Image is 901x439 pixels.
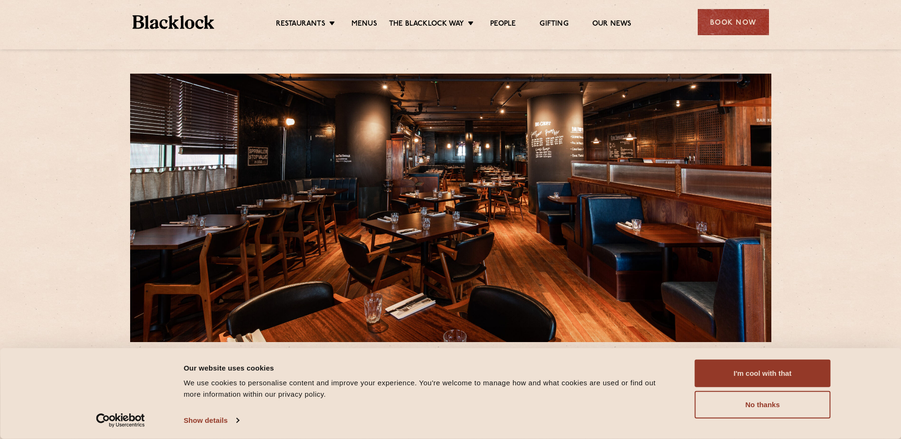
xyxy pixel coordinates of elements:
a: The Blacklock Way [389,19,464,30]
img: BL_Textured_Logo-footer-cropped.svg [133,15,215,29]
button: No thanks [695,391,831,419]
a: People [490,19,516,30]
a: Usercentrics Cookiebot - opens in a new window [79,413,162,428]
a: Our News [592,19,632,30]
div: Book Now [698,9,769,35]
a: Show details [184,413,239,428]
a: Restaurants [276,19,325,30]
div: Our website uses cookies [184,362,673,373]
a: Gifting [540,19,568,30]
div: We use cookies to personalise content and improve your experience. You're welcome to manage how a... [184,377,673,400]
a: Menus [351,19,377,30]
button: I'm cool with that [695,360,831,387]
